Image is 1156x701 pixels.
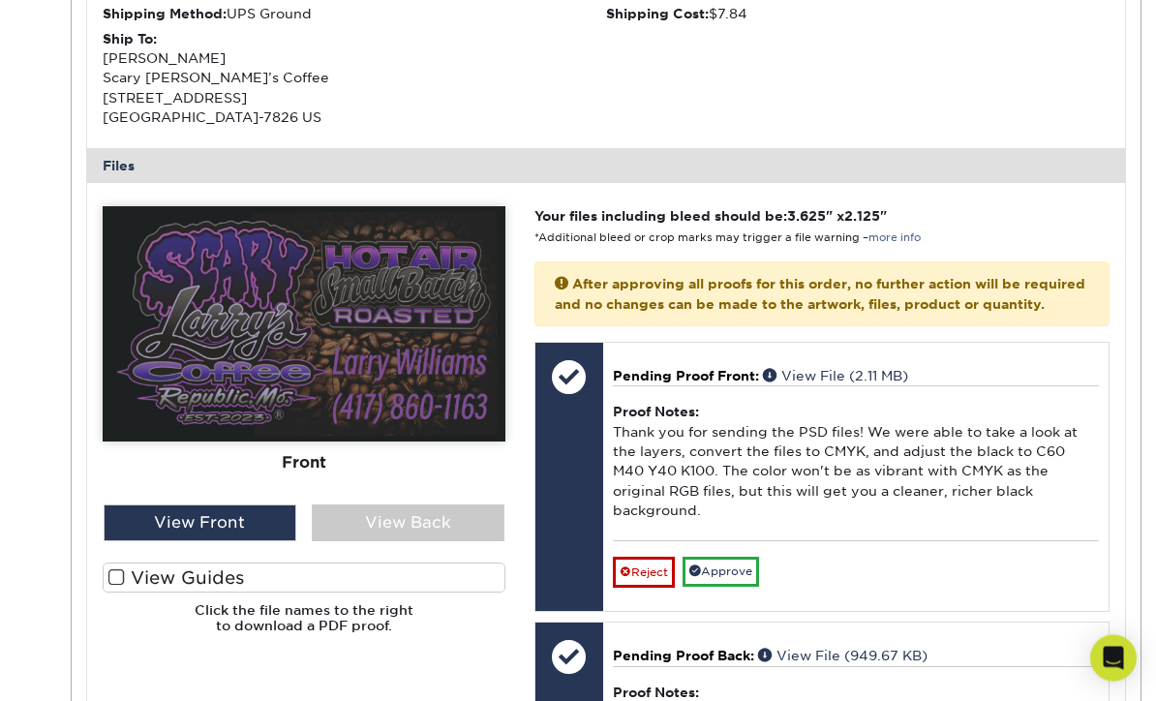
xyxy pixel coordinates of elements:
[844,209,880,225] span: 2.125
[763,369,908,384] a: View File (2.11 MB)
[103,564,505,594] label: View Guides
[103,5,606,24] div: UPS Ground
[613,558,675,589] a: Reject
[683,558,759,588] a: Approve
[868,232,921,245] a: more info
[1090,635,1137,682] div: Open Intercom Messenger
[787,209,826,225] span: 3.625
[613,686,699,701] strong: Proof Notes:
[555,277,1085,312] strong: After approving all proofs for this order, no further action will be required and no changes can ...
[104,505,296,542] div: View Front
[103,7,227,22] strong: Shipping Method:
[312,505,504,542] div: View Back
[103,443,505,486] div: Front
[103,603,505,651] h6: Click the file names to the right to download a PDF proof.
[758,649,928,664] a: View File (949.67 KB)
[613,405,699,420] strong: Proof Notes:
[534,209,887,225] strong: Your files including bleed should be: " x "
[103,32,157,47] strong: Ship To:
[606,5,1110,24] div: $7.84
[613,386,1099,541] div: Thank you for sending the PSD files! We were able to take a look at the layers, convert the files...
[613,649,754,664] span: Pending Proof Back:
[613,369,759,384] span: Pending Proof Front:
[103,30,606,129] div: [PERSON_NAME] Scary [PERSON_NAME]’s Coffee [STREET_ADDRESS] [GEOGRAPHIC_DATA]-7826 US
[87,149,1125,184] div: Files
[534,232,921,245] small: *Additional bleed or crop marks may trigger a file warning –
[606,7,709,22] strong: Shipping Cost:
